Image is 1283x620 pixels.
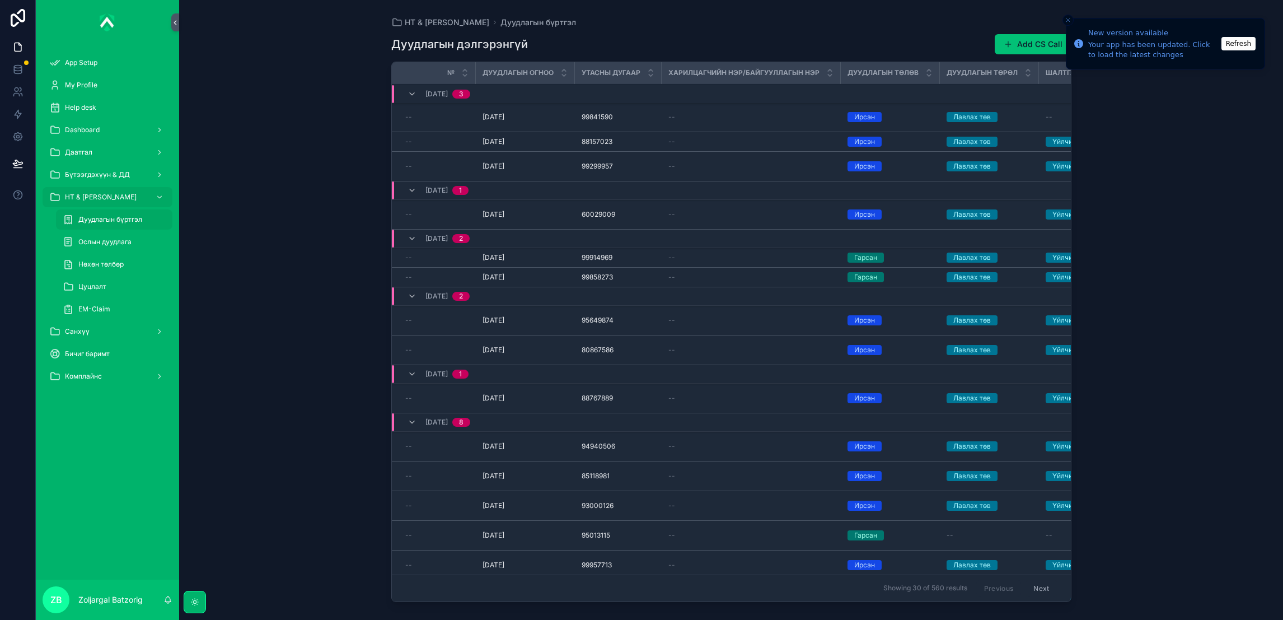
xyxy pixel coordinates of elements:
a: Үйлчилгээ [1046,501,1116,511]
a: Дуудлагын бүртгэл [56,209,172,230]
a: -- [405,531,469,540]
span: -- [405,273,412,282]
div: Үйлчилгээ [1052,253,1087,263]
a: -- [405,113,469,122]
span: [DATE] [425,292,448,301]
span: -- [1046,113,1052,122]
span: 95649874 [582,316,614,325]
div: Үйлчилгээ [1052,161,1087,171]
span: Дуудлагын төлөв [847,68,919,77]
a: 99914969 [582,253,655,262]
a: Ирсэн [847,393,933,403]
span: -- [405,113,412,122]
a: Ирсэн [847,137,933,147]
span: 85118981 [582,472,610,481]
h1: Дуудлагын дэлгэрэнгүй [391,36,528,52]
a: 80867586 [582,346,655,355]
a: Үйлчилгээ [1046,560,1116,570]
a: Лавлах төв [947,441,1032,451]
span: Help desk [65,103,96,112]
a: Лавлах төв [947,209,1032,220]
a: -- [405,561,469,570]
a: -- [405,472,469,481]
span: [DATE] [425,234,448,243]
span: -- [668,442,675,451]
span: 60029009 [582,210,615,219]
span: [DATE] [483,273,504,282]
span: -- [668,210,675,219]
span: 99858273 [582,273,613,282]
span: -- [668,273,675,282]
a: -- [668,561,834,570]
a: Үйлчилгээ [1046,253,1116,263]
span: Дуудлагын төрөл [947,68,1018,77]
a: Add CS Call [995,34,1071,54]
a: Лавлах төв [947,137,1032,147]
a: Нөхөн төлбөр [56,254,172,274]
div: Лавлах төв [953,137,991,147]
a: Бүтээгдэхүүн & ДД [43,165,172,185]
div: Үйлчилгээ [1052,393,1087,403]
span: [DATE] [483,316,504,325]
a: Гарсан [847,272,933,282]
a: Гарсан [847,253,933,263]
a: 88767889 [582,394,655,403]
button: Refresh [1221,37,1256,50]
div: Лавлах төв [953,161,991,171]
div: Үйлчилгээ [1052,345,1087,355]
a: 99299957 [582,162,655,171]
div: Лавлах төв [953,560,991,570]
span: [DATE] [483,346,504,355]
span: 95013115 [582,531,610,540]
a: Ослын дуудлага [56,232,172,252]
div: Лавлах төв [953,112,991,122]
span: Утасны дугаар [582,68,640,77]
a: Үйлчилгээ [1046,272,1116,282]
a: Ирсэн [847,471,933,481]
a: Ирсэн [847,441,933,451]
a: -- [405,346,469,355]
span: [DATE] [483,501,504,510]
span: [DATE] [483,113,504,122]
span: -- [405,316,412,325]
div: Ирсэн [854,345,875,355]
p: Zoljargal Batzorig [78,594,143,605]
a: Лавлах төв [947,161,1032,171]
a: Лавлах төв [947,345,1032,355]
a: -- [668,137,834,146]
div: Your app has been updated. Click to load the latest changes [1088,40,1218,60]
a: -- [668,531,834,540]
div: Ирсэн [854,560,875,570]
div: Үйлчилгээ [1052,471,1087,481]
div: Үйлчилгээ [1052,272,1087,282]
div: Лавлах төв [953,315,991,325]
a: Лавлах төв [947,560,1032,570]
span: Дуудлагын бүртгэл [78,215,142,224]
div: Ирсэн [854,393,875,403]
span: 88767889 [582,394,613,403]
span: 88157023 [582,137,612,146]
a: -- [668,253,834,262]
span: Шалтгаан [1046,68,1085,77]
a: -- [405,394,469,403]
div: 2 [459,234,463,243]
a: -- [405,501,469,510]
a: 88157023 [582,137,655,146]
a: 85118981 [582,472,655,481]
a: Лавлах төв [947,112,1032,122]
div: Гарсан [854,253,877,263]
div: Ирсэн [854,471,875,481]
span: [DATE] [425,418,448,427]
a: 94940506 [582,442,655,451]
span: -- [405,442,412,451]
a: Үйлчилгээ [1046,137,1116,147]
span: -- [668,346,675,355]
a: Help desk [43,97,172,118]
span: Dashboard [65,125,100,134]
span: -- [668,531,675,540]
a: -- [668,316,834,325]
a: 99858273 [582,273,655,282]
div: Лавлах төв [953,393,991,403]
span: Нөхөн төлбөр [78,260,124,269]
a: -- [405,316,469,325]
